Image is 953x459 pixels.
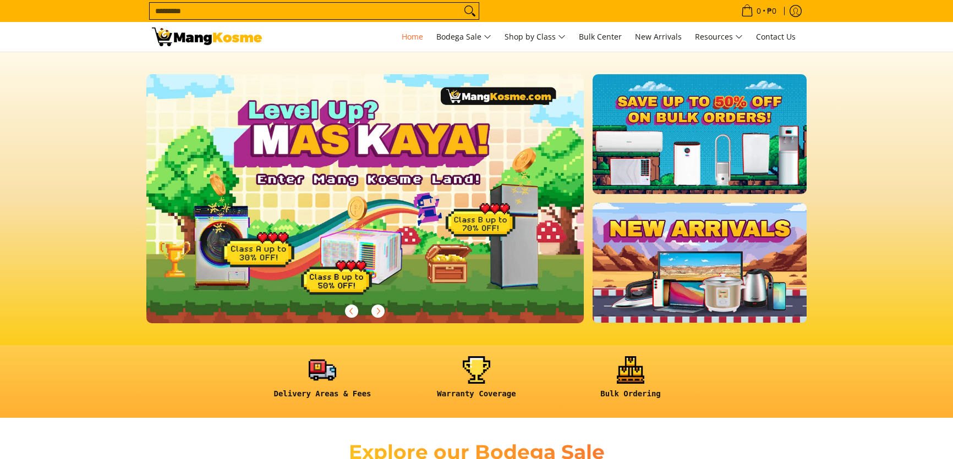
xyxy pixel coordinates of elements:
[755,7,763,15] span: 0
[629,22,687,52] a: New Arrivals
[339,299,364,323] button: Previous
[251,356,394,407] a: <h6><strong>Delivery Areas & Fees</strong></h6>
[573,22,627,52] a: Bulk Center
[431,22,497,52] a: Bodega Sale
[146,74,584,323] img: Gaming desktop banner
[396,22,429,52] a: Home
[152,27,262,46] img: Mang Kosme: Your Home Appliances Warehouse Sale Partner!
[499,22,571,52] a: Shop by Class
[273,22,801,52] nav: Main Menu
[695,30,743,44] span: Resources
[505,30,566,44] span: Shop by Class
[689,22,748,52] a: Resources
[366,299,390,323] button: Next
[756,31,796,42] span: Contact Us
[436,30,491,44] span: Bodega Sale
[765,7,778,15] span: ₱0
[579,31,622,42] span: Bulk Center
[738,5,780,17] span: •
[405,356,548,407] a: <h6><strong>Warranty Coverage</strong></h6>
[635,31,682,42] span: New Arrivals
[751,22,801,52] a: Contact Us
[461,3,479,19] button: Search
[402,31,423,42] span: Home
[559,356,702,407] a: <h6><strong>Bulk Ordering</strong></h6>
